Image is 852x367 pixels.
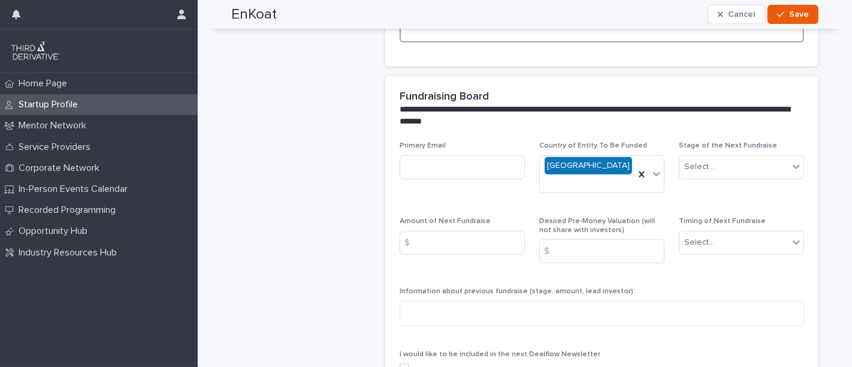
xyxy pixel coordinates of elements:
p: Corporate Network [14,163,109,174]
span: Desired Pre-Money Valuation (will not share with investors) [539,218,655,233]
span: I would like to be included in the next Dealflow Newsletter [400,351,600,358]
h2: Fundraising Board [400,91,489,104]
p: Startup Profile [14,99,87,110]
div: Select... [684,236,714,249]
span: Information about previous fundraise (stage, amount, lead investor): [400,288,635,295]
h2: EnKoat [231,6,277,23]
p: Recorded Programming [14,204,125,216]
p: Opportunity Hub [14,225,97,237]
span: Cancel [728,10,755,19]
p: Mentor Network [14,120,96,131]
span: Timing of Next Fundraise [679,218,766,225]
span: Country of Entity To Be Funded [539,142,647,149]
span: Stage of the Next Fundraise [679,142,777,149]
img: q0dI35fxT46jIlCv2fcp [10,39,62,63]
p: Home Page [14,78,77,89]
button: Save [768,5,818,24]
p: Industry Resources Hub [14,247,126,258]
p: Service Providers [14,142,100,153]
div: $ [539,239,563,263]
div: $ [400,231,424,255]
span: Amount of Next Fundraise [400,218,491,225]
div: Select... [684,161,714,173]
div: [GEOGRAPHIC_DATA] [545,157,632,175]
button: Cancel [708,5,765,24]
span: Primary Email [400,142,446,149]
p: In-Person Events Calendar [14,183,137,195]
span: Save [789,10,809,19]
